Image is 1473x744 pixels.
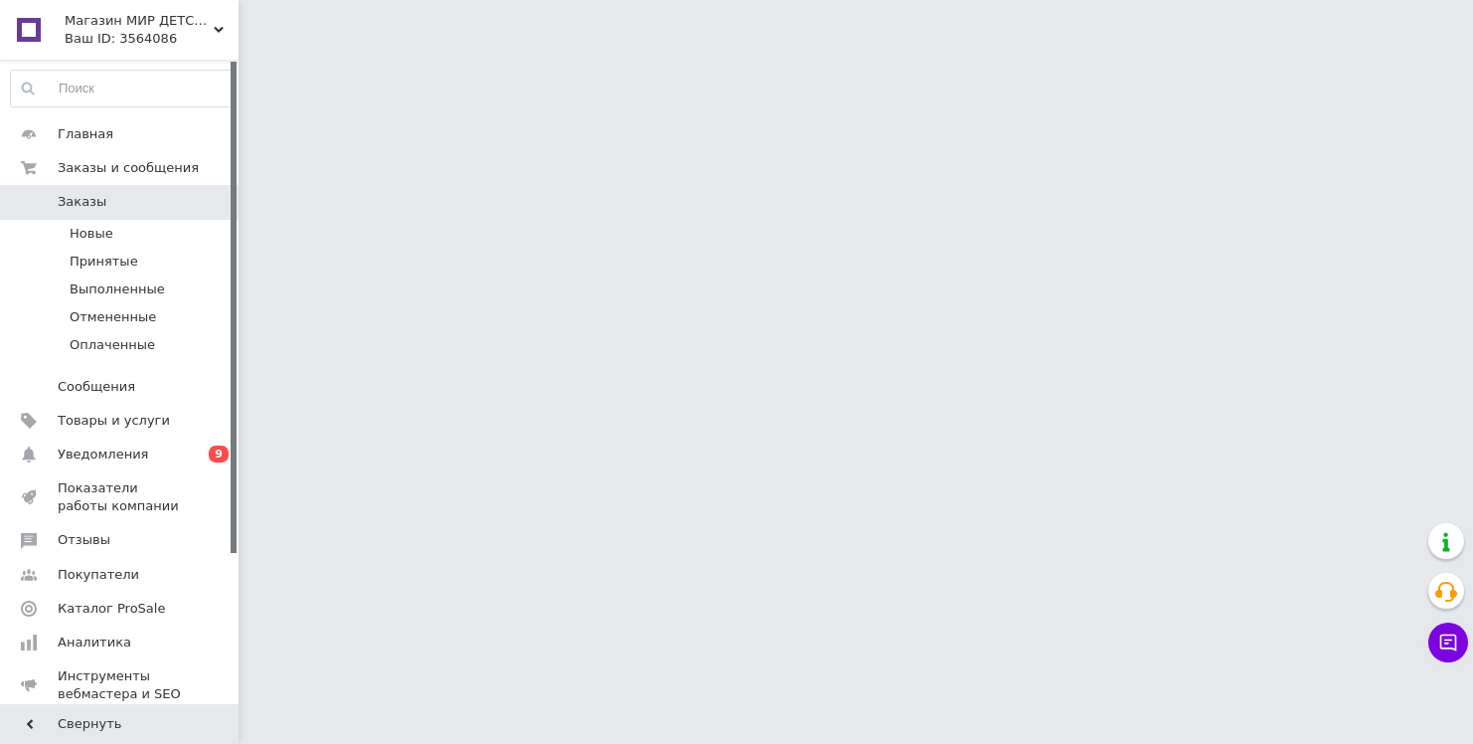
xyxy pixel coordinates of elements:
[65,30,239,48] div: Ваш ID: 3564086
[70,225,113,243] span: Новые
[65,12,214,30] span: Магазин МИР ДЕТСТВА Одежда и обувь для детей и подростков
[58,378,135,396] span: Сообщения
[70,308,156,326] span: Отмененные
[58,125,113,143] span: Главная
[1428,623,1468,662] button: Чат с покупателем
[58,446,148,464] span: Уведомления
[70,280,165,298] span: Выполненные
[209,446,229,463] span: 9
[70,336,155,354] span: Оплаченные
[58,566,139,584] span: Покупатели
[58,159,199,177] span: Заказы и сообщения
[58,634,131,651] span: Аналитика
[58,412,170,430] span: Товары и услуги
[58,531,110,549] span: Отзывы
[11,71,234,106] input: Поиск
[58,479,184,515] span: Показатели работы компании
[58,667,184,703] span: Инструменты вебмастера и SEO
[70,253,138,271] span: Принятые
[58,193,106,211] span: Заказы
[58,600,165,618] span: Каталог ProSale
